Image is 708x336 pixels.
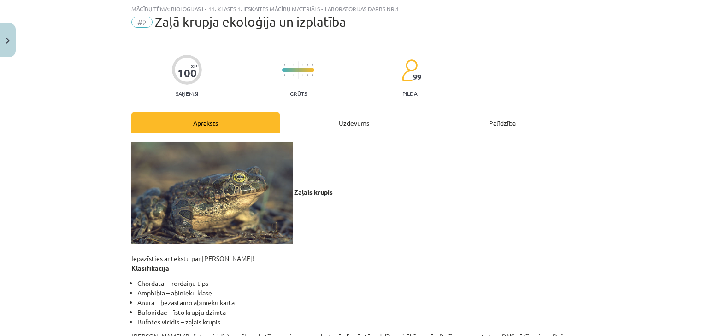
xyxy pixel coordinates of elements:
img: icon-short-line-57e1e144782c952c97e751825c79c345078a6d821885a25fce030b3d8c18986b.svg [307,64,308,66]
div: Apraksts [131,112,280,133]
img: students-c634bb4e5e11cddfef0936a35e636f08e4e9abd3cc4e673bd6f9a4125e45ecb1.svg [401,59,418,82]
img: icon-short-line-57e1e144782c952c97e751825c79c345078a6d821885a25fce030b3d8c18986b.svg [289,64,289,66]
p: Saņemsi [172,90,202,97]
img: icon-short-line-57e1e144782c952c97e751825c79c345078a6d821885a25fce030b3d8c18986b.svg [293,74,294,76]
span: 99 [413,73,421,81]
div: Uzdevums [280,112,428,133]
img: icon-short-line-57e1e144782c952c97e751825c79c345078a6d821885a25fce030b3d8c18986b.svg [312,74,313,76]
span: XP [191,64,197,69]
div: Palīdzība [428,112,577,133]
img: icon-long-line-d9ea69661e0d244f92f715978eff75569469978d946b2353a9bb055b3ed8787d.svg [298,61,299,79]
img: icon-short-line-57e1e144782c952c97e751825c79c345078a6d821885a25fce030b3d8c18986b.svg [293,64,294,66]
img: icon-short-line-57e1e144782c952c97e751825c79c345078a6d821885a25fce030b3d8c18986b.svg [289,74,289,76]
p: Grūts [290,90,307,97]
b: Zaļais krupis [294,188,333,196]
img: icon-close-lesson-0947bae3869378f0d4975bcd49f059093ad1ed9edebbc8119c70593378902aed.svg [6,38,10,44]
p: pilda [402,90,417,97]
img: icon-short-line-57e1e144782c952c97e751825c79c345078a6d821885a25fce030b3d8c18986b.svg [302,74,303,76]
img: icon-short-line-57e1e144782c952c97e751825c79c345078a6d821885a25fce030b3d8c18986b.svg [284,64,285,66]
li: Anura – bezastaino abinieku kārta [137,298,577,307]
span: #2 [131,17,153,28]
strong: Klasifikācija [131,264,169,272]
div: Mācību tēma: Bioloģijas i - 11. klases 1. ieskaites mācību materiāls - laboratorijas darbs nr.1 [131,6,577,12]
li: Bufonidae – īsto krupju dzimta [137,307,577,317]
li: Amphibia – abinieku klase [137,288,577,298]
div: 100 [177,67,197,80]
p: Iepazīsties ar tekstu par [PERSON_NAME]! [131,142,577,273]
img: icon-short-line-57e1e144782c952c97e751825c79c345078a6d821885a25fce030b3d8c18986b.svg [302,64,303,66]
img: icon-short-line-57e1e144782c952c97e751825c79c345078a6d821885a25fce030b3d8c18986b.svg [284,74,285,76]
img: icon-short-line-57e1e144782c952c97e751825c79c345078a6d821885a25fce030b3d8c18986b.svg [307,74,308,76]
img: Attēls, kurā ir varde, abinieks, krupis, varžu dzimtaApraksts ģenerēts automātiski [131,142,293,244]
li: Chordata – hordaiņu tips [137,278,577,288]
img: icon-short-line-57e1e144782c952c97e751825c79c345078a6d821885a25fce030b3d8c18986b.svg [312,64,313,66]
span: Zaļā krupja ekoloģija un izplatība [155,14,346,29]
li: Bufotes viridis – zaļais krupis [137,317,577,327]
